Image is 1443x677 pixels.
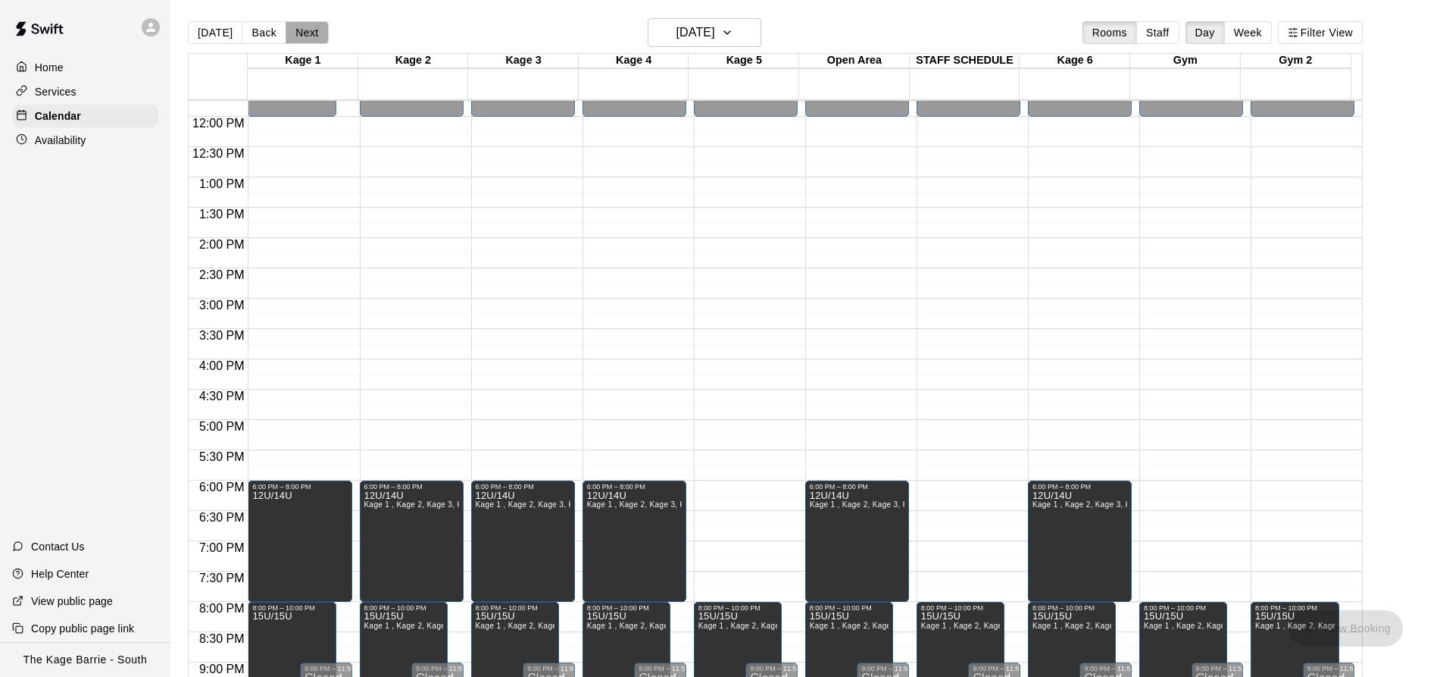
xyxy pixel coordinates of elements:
[195,481,248,494] span: 6:00 PM
[23,652,148,668] p: The Kage Barrie - South
[35,84,77,99] p: Services
[1136,21,1179,44] button: Staff
[476,604,542,612] div: 8:00 PM – 10:00 PM
[910,54,1020,68] div: STAFF SCHEDULE
[252,483,314,491] div: 6:00 PM – 8:00 PM
[189,147,248,160] span: 12:30 PM
[799,54,910,68] div: Open Area
[1084,665,1150,672] div: 9:00 PM – 11:59 PM
[1241,54,1351,68] div: Gym 2
[31,539,85,554] p: Contact Us
[861,665,927,672] div: 9:00 PM – 11:59 PM
[1144,604,1210,612] div: 8:00 PM – 10:00 PM
[921,604,987,612] div: 8:00 PM – 10:00 PM
[1185,21,1225,44] button: Day
[12,105,158,127] a: Calendar
[248,481,351,602] div: 6:00 PM – 8:00 PM: 12U/14U
[1082,21,1137,44] button: Rooms
[195,177,248,190] span: 1:00 PM
[189,117,248,130] span: 12:00 PM
[364,500,557,509] span: Kage 1 , Kage 2, Kage 3, Kage 4, Open Area, Kage 6
[12,129,158,152] a: Availability
[1307,665,1373,672] div: 9:00 PM – 11:59 PM
[1032,500,1225,509] span: Kage 1 , Kage 2, Kage 3, Kage 4, Open Area, Kage 6
[1032,483,1095,491] div: 6:00 PM – 8:00 PM
[639,665,704,672] div: 9:00 PM – 11:59 PM
[587,500,779,509] span: Kage 1 , Kage 2, Kage 3, Kage 4, Open Area, Kage 6
[195,299,248,312] span: 3:00 PM
[587,622,934,630] span: Kage 1 , Kage 2, Kage 3, Kage 4, Kage 5, Open Area, STAFF SCHEDULE, Kage 6, Gym, Gym 2
[195,268,248,281] span: 2:30 PM
[1255,604,1321,612] div: 8:00 PM – 10:00 PM
[1224,21,1272,44] button: Week
[750,665,816,672] div: 9:00 PM – 11:59 PM
[698,622,1045,630] span: Kage 1 , Kage 2, Kage 3, Kage 4, Kage 5, Open Area, STAFF SCHEDULE, Kage 6, Gym, Gym 2
[810,604,876,612] div: 8:00 PM – 10:00 PM
[689,54,799,68] div: Kage 5
[195,602,248,615] span: 8:00 PM
[31,621,134,636] p: Copy public page link
[476,500,668,509] span: Kage 1 , Kage 2, Kage 3, Kage 4, Open Area, Kage 6
[286,21,328,44] button: Next
[476,622,823,630] span: Kage 1 , Kage 2, Kage 3, Kage 4, Kage 5, Open Area, STAFF SCHEDULE, Kage 6, Gym, Gym 2
[364,483,426,491] div: 6:00 PM – 8:00 PM
[921,622,1268,630] span: Kage 1 , Kage 2, Kage 3, Kage 4, Kage 5, Open Area, STAFF SCHEDULE, Kage 6, Gym, Gym 2
[195,238,248,251] span: 2:00 PM
[810,500,1002,509] span: Kage 1 , Kage 2, Kage 3, Kage 4, Open Area, Kage 6
[973,665,1039,672] div: 9:00 PM – 11:59 PM
[676,22,715,43] h6: [DATE]
[1032,622,1379,630] span: Kage 1 , Kage 2, Kage 3, Kage 4, Kage 5, Open Area, STAFF SCHEDULE, Kage 6, Gym, Gym 2
[195,450,248,463] span: 5:30 PM
[579,54,689,68] div: Kage 4
[35,60,64,75] p: Home
[583,481,686,602] div: 6:00 PM – 8:00 PM: 12U/14U
[1028,481,1132,602] div: 6:00 PM – 8:00 PM: 12U/14U
[468,54,579,68] div: Kage 3
[360,481,464,602] div: 6:00 PM – 8:00 PM: 12U/14U
[587,604,653,612] div: 8:00 PM – 10:00 PM
[471,481,575,602] div: 6:00 PM – 8:00 PM: 12U/14U
[195,511,248,524] span: 6:30 PM
[35,108,81,124] p: Calendar
[1278,21,1363,44] button: Filter View
[1020,54,1130,68] div: Kage 6
[1196,665,1262,672] div: 9:00 PM – 11:59 PM
[648,18,761,47] button: [DATE]
[188,21,242,44] button: [DATE]
[12,56,158,79] a: Home
[1288,621,1403,634] span: You don't have the permission to add bookings
[195,359,248,372] span: 4:00 PM
[587,483,649,491] div: 6:00 PM – 8:00 PM
[31,566,89,581] p: Help Center
[364,604,430,612] div: 8:00 PM – 10:00 PM
[12,80,158,103] a: Services
[810,483,872,491] div: 6:00 PM – 8:00 PM
[810,622,1157,630] span: Kage 1 , Kage 2, Kage 3, Kage 4, Kage 5, Open Area, STAFF SCHEDULE, Kage 6, Gym, Gym 2
[31,594,113,609] p: View public page
[364,622,711,630] span: Kage 1 , Kage 2, Kage 3, Kage 4, Kage 5, Open Area, STAFF SCHEDULE, Kage 6, Gym, Gym 2
[195,420,248,433] span: 5:00 PM
[248,54,358,68] div: Kage 1
[1130,54,1241,68] div: Gym
[476,483,538,491] div: 6:00 PM – 8:00 PM
[195,208,248,221] span: 1:30 PM
[195,572,248,585] span: 7:30 PM
[527,665,593,672] div: 9:00 PM – 11:59 PM
[358,54,469,68] div: Kage 2
[242,21,286,44] button: Back
[195,632,248,645] span: 8:30 PM
[195,663,248,675] span: 9:00 PM
[305,665,370,672] div: 9:00 PM – 11:59 PM
[416,665,482,672] div: 9:00 PM – 11:59 PM
[195,329,248,342] span: 3:30 PM
[698,604,764,612] div: 8:00 PM – 10:00 PM
[195,390,248,403] span: 4:30 PM
[195,541,248,554] span: 7:00 PM
[805,481,909,602] div: 6:00 PM – 8:00 PM: 12U/14U
[1032,604,1098,612] div: 8:00 PM – 10:00 PM
[35,133,86,148] p: Availability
